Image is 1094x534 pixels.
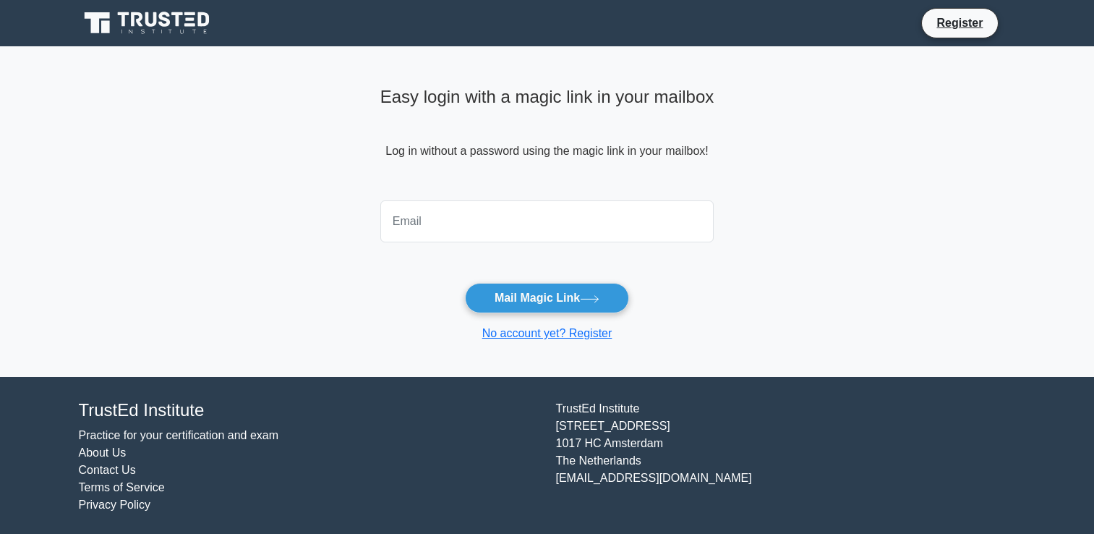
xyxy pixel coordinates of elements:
[79,481,165,493] a: Terms of Service
[79,446,127,459] a: About Us
[79,400,539,421] h4: TrustEd Institute
[79,429,279,441] a: Practice for your certification and exam
[380,87,714,108] h4: Easy login with a magic link in your mailbox
[928,14,991,32] a: Register
[465,283,629,313] button: Mail Magic Link
[380,81,714,195] div: Log in without a password using the magic link in your mailbox!
[79,464,136,476] a: Contact Us
[79,499,151,511] a: Privacy Policy
[380,200,714,242] input: Email
[547,400,1025,514] div: TrustEd Institute [STREET_ADDRESS] 1017 HC Amsterdam The Netherlands [EMAIL_ADDRESS][DOMAIN_NAME]
[482,327,612,339] a: No account yet? Register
